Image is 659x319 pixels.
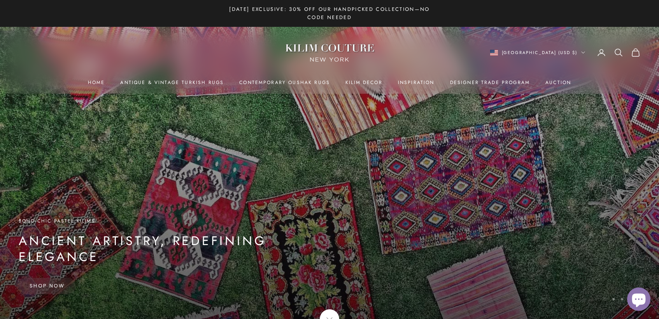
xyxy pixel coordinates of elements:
a: Antique & Vintage Turkish Rugs [120,79,224,86]
p: Ancient Artistry, Redefining Elegance [19,233,322,265]
summary: Kilim Decor [345,79,382,86]
p: Boho-Chic Pastel Kilims [19,217,322,225]
p: [DATE] Exclusive: 30% Off Our Handpicked Collection—No Code Needed [221,5,438,22]
a: Shop Now [19,278,76,294]
nav: Primary navigation [19,79,640,86]
img: United States [490,50,498,56]
a: Contemporary Oushak Rugs [239,79,330,86]
a: Auction [545,79,571,86]
button: Change country or currency [490,49,585,56]
inbox-online-store-chat: Shopify online store chat [625,287,653,313]
span: [GEOGRAPHIC_DATA] (USD $) [502,49,578,56]
nav: Secondary navigation [490,48,641,57]
a: Home [88,79,105,86]
a: Inspiration [398,79,435,86]
a: Designer Trade Program [450,79,530,86]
